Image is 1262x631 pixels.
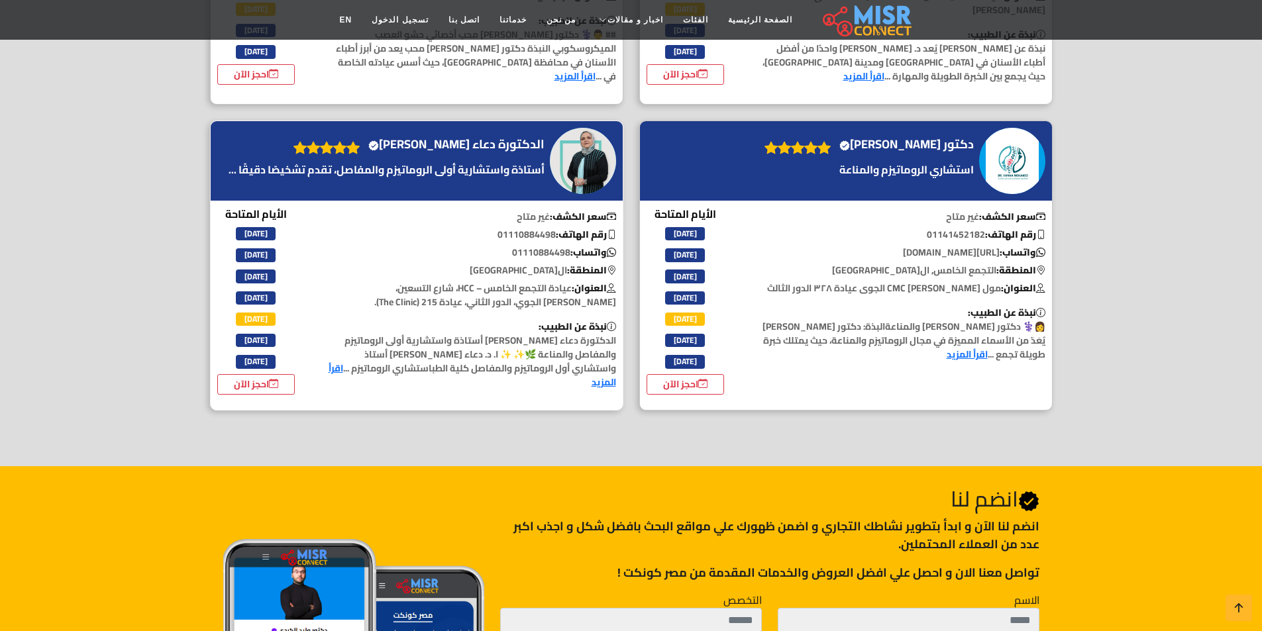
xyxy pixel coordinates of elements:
p: نبذة عن [PERSON_NAME] يُعد د. [PERSON_NAME] واحدًا من أفضل أطباء الأسنان في [GEOGRAPHIC_DATA] ومد... [747,28,1052,83]
p: ## 👨⚕️ دكتور [PERSON_NAME] محب أخصائي حشو العصب الميكروسكوبي النبذة دكتور [PERSON_NAME] محب يعد م... [317,14,623,83]
a: احجز الآن [217,374,295,395]
b: المنطقة: [567,262,616,279]
span: [DATE] [236,291,276,305]
span: [DATE] [236,269,276,283]
span: [DATE] [665,313,705,326]
b: العنوان: [572,279,616,297]
a: أستاذة واستشارية أولى الروماتيزم والمفاصل، تقدم تشخيصًا دقيقًا ... [225,162,548,177]
span: [DATE] [665,334,705,347]
svg: Verified account [839,140,850,151]
a: الصفحة الرئيسية [718,7,802,32]
p: الدكتورة دعاء [PERSON_NAME] أستاذة واستشارية أولى الروماتيزم والمفاصل والمناعة 🌿✨ ✨ ا. د. دعاء [P... [317,320,623,389]
p: غير متاح [317,210,623,224]
img: main.misr_connect [823,3,912,36]
p: [URL][DOMAIN_NAME] [747,246,1052,260]
span: [DATE] [236,334,276,347]
label: الاسم [1014,592,1039,608]
div: الأيام المتاحة [647,206,725,395]
b: نبذة عن الطبيب: [968,304,1045,321]
span: [DATE] [665,248,705,262]
a: استشاري الروماتيزم والمناعة [758,162,977,177]
a: اقرأ المزيد [329,360,616,391]
b: نبذة عن الطبيب: [539,318,616,335]
a: اقرأ المزيد [843,68,884,85]
span: [DATE] [236,355,276,368]
a: اقرأ المزيد [947,346,988,363]
a: احجز الآن [217,64,295,85]
p: 01141452182 [747,228,1052,242]
label: التخصص [723,592,762,608]
p: تواصل معنا الان و احصل علي افضل العروض والخدمات المقدمة من مصر كونكت ! [500,563,1039,581]
b: واتساب: [1000,244,1045,261]
span: اخبار و مقالات [607,14,663,26]
div: الأيام المتاحة [217,206,295,395]
p: 01110884498 [317,246,623,260]
svg: Verified account [368,140,379,151]
p: عيادة التجمع الخامس – HCC، شارع التسعين، [PERSON_NAME] الجوي، الدور الثاني، عيادة 215 (The Clinic). [317,281,623,309]
b: رقم الهاتف: [556,226,616,243]
a: احجز الآن [647,64,725,85]
p: ال[GEOGRAPHIC_DATA] [317,264,623,277]
a: اخبار و مقالات [586,7,673,32]
h2: انضم لنا [500,486,1039,512]
p: 👩⚕️ دكتور [PERSON_NAME] والمناعةالبذة: دكتور [PERSON_NAME] يُعَدّ من الأسماء المميزة في مجال الرو... [747,306,1052,362]
a: تسجيل الدخول [362,7,438,32]
h4: دكتور [PERSON_NAME] [839,137,974,152]
a: احجز الآن [647,374,725,395]
a: الدكتورة دعاء [PERSON_NAME] [366,134,548,154]
p: 01110884498 [317,228,623,242]
span: [DATE] [665,269,705,283]
a: خدماتنا [490,7,537,32]
span: [DATE] [665,227,705,240]
span: [DATE] [236,313,276,326]
p: انضم لنا اﻵن و ابدأ بتطوير نشاطك التجاري و اضمن ظهورك علي مواقع البحث بافضل شكل و اجذب اكبر عدد م... [500,517,1039,553]
a: من نحن [537,7,586,32]
img: الدكتورة دعاء صلاح عطا [550,128,616,194]
img: دكتور هناء محمد حسن [979,128,1045,194]
a: دكتور [PERSON_NAME] [837,134,977,154]
b: رقم الهاتف: [985,226,1045,243]
p: التجمع الخامس, ال[GEOGRAPHIC_DATA] [747,264,1052,277]
span: [DATE] [665,355,705,368]
h4: الدكتورة دعاء [PERSON_NAME] [368,137,545,152]
a: EN [330,7,362,32]
span: [DATE] [236,248,276,262]
a: اقرأ المزيد [554,68,596,85]
b: العنوان: [1001,279,1045,297]
span: [DATE] [665,291,705,305]
b: المنطقة: [996,262,1045,279]
span: [DATE] [236,227,276,240]
a: الفئات [673,7,718,32]
a: اتصل بنا [439,7,490,32]
b: واتساب: [570,244,616,261]
svg: Verified account [1018,491,1039,512]
b: سعر الكشف: [550,208,616,225]
b: سعر الكشف: [979,208,1045,225]
p: مول CMC [PERSON_NAME] الجوى عيادة ٣٢٨ الدور الثالث [747,281,1052,295]
span: [DATE] [665,45,705,58]
span: [DATE] [236,45,276,58]
p: غير متاح [747,210,1052,224]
